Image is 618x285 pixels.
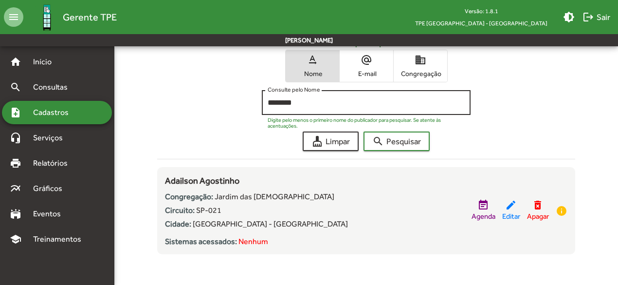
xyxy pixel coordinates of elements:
[394,50,447,82] button: Congregação
[286,50,339,82] button: Nome
[27,157,80,169] span: Relatórios
[268,117,459,129] mat-hint: Digite pelo menos o primeiro nome do publicador para pesquisar. Se atente às acentuações.
[215,192,334,201] span: Jardim das [DEMOGRAPHIC_DATA]
[27,233,93,245] span: Treinamentos
[10,107,21,118] mat-icon: note_add
[10,157,21,169] mat-icon: print
[502,211,520,222] span: Editar
[407,5,555,17] div: Versão: 1.8.1
[407,17,555,29] span: TPE [GEOGRAPHIC_DATA] - [GEOGRAPHIC_DATA]
[165,237,237,246] strong: Sistemas acessados:
[27,56,66,68] span: Início
[27,81,80,93] span: Consultas
[311,133,350,150] span: Limpar
[342,69,391,78] span: E-mail
[63,9,117,25] span: Gerente TPE
[196,206,221,215] span: SP-021
[165,206,195,215] strong: Circuito:
[10,81,21,93] mat-icon: search
[372,133,421,150] span: Pesquisar
[193,219,348,228] span: [GEOGRAPHIC_DATA] - [GEOGRAPHIC_DATA]
[364,132,430,151] button: Pesquisar
[311,135,323,147] mat-icon: cleaning_services
[23,1,117,33] a: Gerente TPE
[31,1,63,33] img: Logo
[340,50,393,82] button: E-mail
[472,211,495,222] span: Agenda
[415,54,426,66] mat-icon: domain
[582,8,610,26] span: Sair
[505,199,517,211] mat-icon: edit
[579,8,614,26] button: Sair
[165,192,213,201] strong: Congregação:
[396,69,445,78] span: Congregação
[372,135,384,147] mat-icon: search
[165,219,191,228] strong: Cidade:
[477,199,489,211] mat-icon: event_note
[27,107,81,118] span: Cadastros
[532,199,544,211] mat-icon: delete_forever
[563,11,575,23] mat-icon: brightness_medium
[307,54,318,66] mat-icon: text_rotation_none
[165,175,239,186] span: Adailson Agostinho
[361,54,372,66] mat-icon: alternate_email
[27,183,75,194] span: Gráficos
[27,208,74,220] span: Eventos
[303,132,359,151] button: Limpar
[10,56,21,68] mat-icon: home
[10,183,21,194] mat-icon: multiline_chart
[4,7,23,27] mat-icon: menu
[527,211,549,222] span: Apagar
[556,205,567,217] mat-icon: info
[10,233,21,245] mat-icon: school
[10,208,21,220] mat-icon: stadium
[238,237,268,246] span: Nenhum
[27,132,76,144] span: Serviços
[288,69,337,78] span: Nome
[582,11,594,23] mat-icon: logout
[10,132,21,144] mat-icon: headset_mic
